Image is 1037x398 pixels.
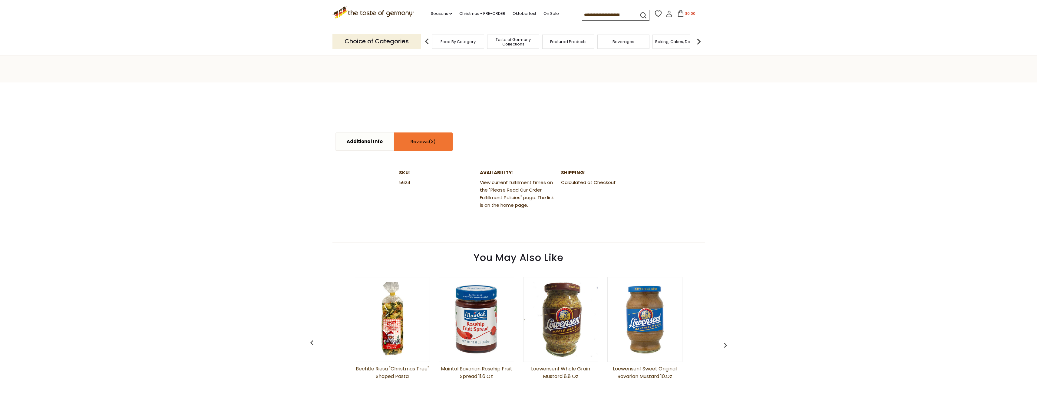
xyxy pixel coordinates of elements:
[399,169,476,177] dt: SKU:
[613,39,634,44] a: Beverages
[355,282,430,357] img: Bechtle Riesa
[308,243,729,269] div: You May Also Like
[523,365,598,395] a: Loewensenf Whole Grain Mustard 8.8 oz
[336,133,394,150] a: Additional Info
[480,179,557,209] dd: View current fulfillment times on the "Please Read Our Order Fulfillment Policies" page. The link...
[543,10,559,17] a: On Sale
[607,365,682,395] a: Loewensenf Sweet Original Bavarian Mustard 10.oz
[561,179,638,186] dd: Calculated at Checkout
[441,39,476,44] a: Food By Category
[439,365,514,395] a: Maintal Bavarian Rosehip Fruit Spread 11.6 oz
[693,35,705,48] img: next arrow
[395,133,452,150] a: Reviews
[513,10,536,17] a: Oktoberfest
[674,10,699,19] button: $0.00
[608,282,682,357] img: Loewensenf Sweet Original Bavarian Mustard 10.oz
[459,10,505,17] a: Christmas - PRE-ORDER
[561,169,638,177] dt: Shipping:
[307,338,317,348] img: previous arrow
[489,37,537,46] a: Taste of Germany Collections
[431,10,452,17] a: Seasons
[332,34,421,49] p: Choice of Categories
[655,39,702,44] a: Baking, Cakes, Desserts
[399,179,476,186] dd: 5624
[355,365,430,395] a: Bechtle Riesa "Christmas Tree" Shaped Pasta
[439,282,514,357] img: Maintal Bavarian Rosehip Fruit Spread 11.6 oz
[421,35,433,48] img: previous arrow
[685,11,695,16] span: $0.00
[721,340,730,350] img: previous arrow
[550,39,586,44] a: Featured Products
[523,282,598,357] img: Loewensenf Whole Grain Mustard 8.8 oz
[480,169,557,177] dt: Availability:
